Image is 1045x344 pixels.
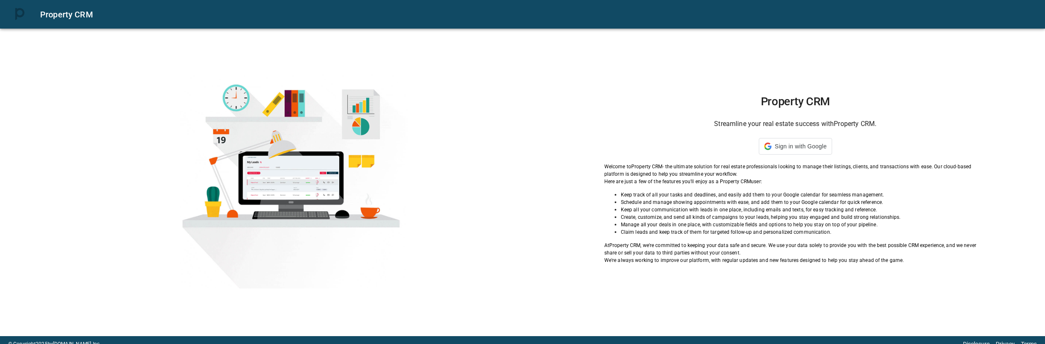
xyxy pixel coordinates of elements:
[604,118,987,130] h6: Streamline your real estate success with Property CRM .
[604,163,987,178] p: Welcome to Property CRM - the ultimate solution for real estate professionals looking to manage t...
[604,257,987,264] p: We're always working to improve our platform, with regular updates and new features designed to h...
[621,228,987,236] p: Claim leads and keep track of them for targeted follow-up and personalized communication.
[604,95,987,108] h1: Property CRM
[621,191,987,199] p: Keep track of all your tasks and deadlines, and easily add them to your Google calendar for seaml...
[621,199,987,206] p: Schedule and manage showing appointments with ease, and add them to your Google calendar for quic...
[604,242,987,257] p: At Property CRM , we're committed to keeping your data safe and secure. We use your data solely t...
[621,221,987,228] p: Manage all your deals in one place, with customizable fields and options to help you stay on top ...
[759,138,832,155] div: Sign in with Google
[621,213,987,221] p: Create, customize, and send all kinds of campaigns to your leads, helping you stay engaged and bu...
[621,206,987,213] p: Keep all your communication with leads in one place, including emails and texts, for easy trackin...
[40,8,1035,21] div: Property CRM
[604,178,987,185] p: Here are just a few of the features you'll enjoy as a Property CRM user:
[775,143,827,150] span: Sign in with Google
